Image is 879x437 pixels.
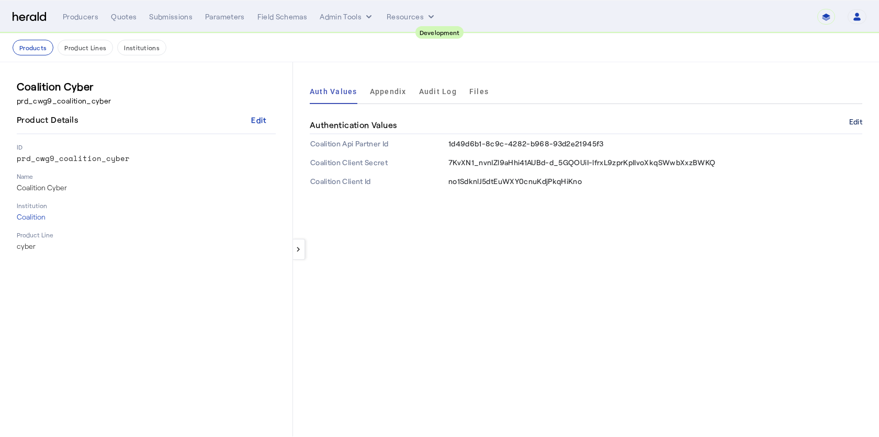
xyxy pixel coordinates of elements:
span: Auth Values [310,88,357,95]
div: Parameters [205,11,245,22]
span: 7KvXN1_nvnIZl9aHhi41AUBd-d_5GQOUiI-lfrxL9zprKpIIvoXkqSWwbXxzBWKQ [448,158,715,167]
p: prd_cwg9_coalition_cyber [17,153,276,164]
button: Institutions [117,40,166,55]
h4: Product Details [17,113,82,126]
div: Quotes [111,11,137,22]
p: Name [17,172,276,180]
p: cyber [17,241,276,251]
span: no1SdknlJ5dtEuWXY0cnuKdjPkqHiKno [448,177,582,186]
button: internal dropdown menu [320,11,374,22]
div: Edit [251,114,266,125]
div: Producers [63,11,98,22]
mat-icon: keyboard_arrow_left [294,245,303,254]
th: Coalition Api Partner Id [310,134,448,153]
a: Auth Values [310,79,357,104]
span: Appendix [370,88,407,95]
th: Coalition Client Secret [310,153,448,172]
span: Audit Log [419,88,457,95]
p: ID [17,143,276,151]
p: Coalition [17,212,276,222]
a: Audit Log [419,79,457,104]
button: Edit [242,110,276,129]
span: Files [469,88,489,95]
p: Institution [17,201,276,210]
button: Edit [849,119,862,125]
span: 1d49d6b1-8c9c-4282-b968-93d2e21945f3 [448,139,604,148]
h4: Authentication Values [310,119,401,131]
button: Products [13,40,53,55]
a: Appendix [370,79,407,104]
img: Herald Logo [13,12,46,22]
div: Development [415,26,464,39]
h3: Coalition Cyber [17,79,276,94]
div: Submissions [149,11,193,22]
a: Files [469,79,489,104]
p: Product Line [17,231,276,239]
button: Product Lines [58,40,113,55]
p: prd_cwg9_coalition_cyber [17,96,276,106]
p: Coalition Cyber [17,182,276,193]
div: Field Schemas [257,11,308,22]
th: Coalition Client Id [310,172,448,191]
button: Resources dropdown menu [387,11,436,22]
